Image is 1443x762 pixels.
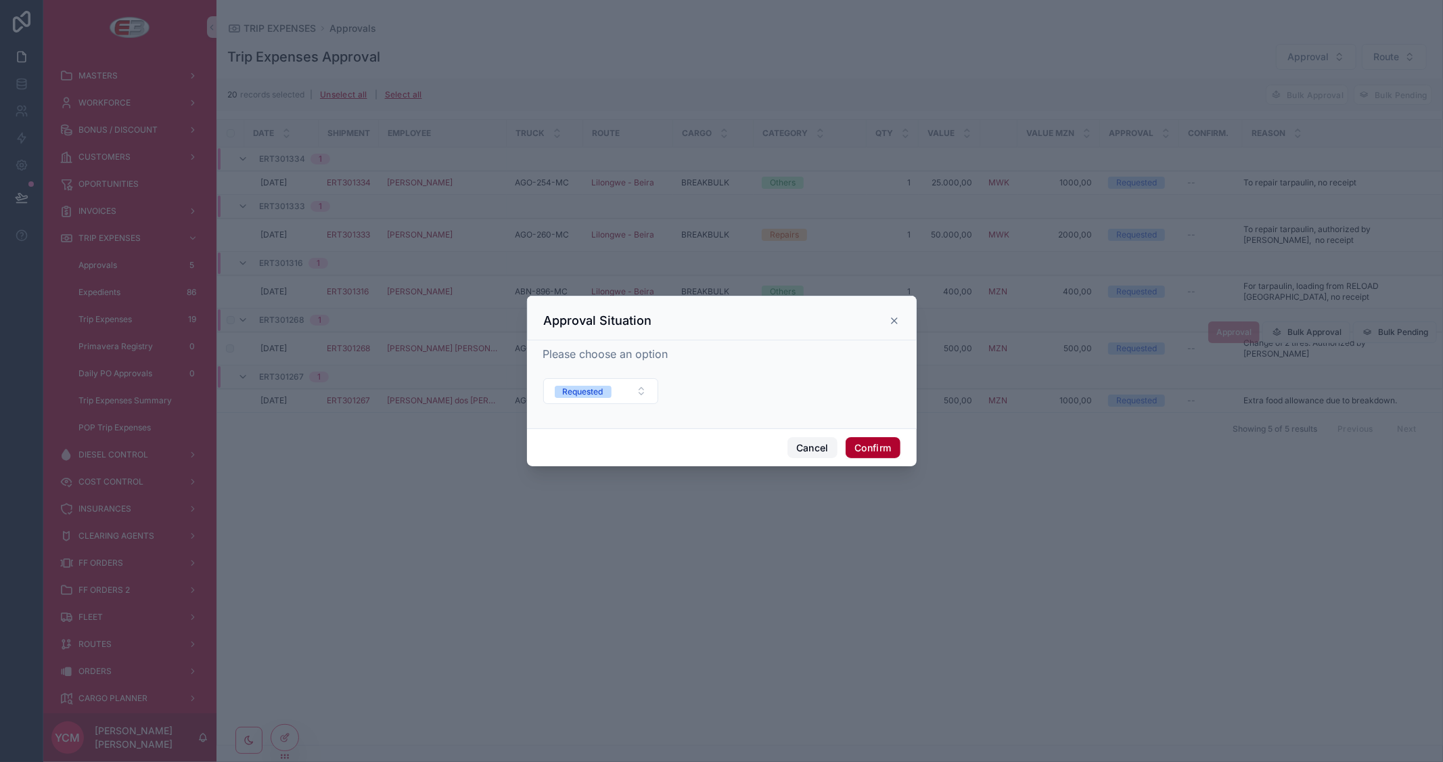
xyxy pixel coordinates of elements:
h3: Approval Situation [544,313,652,329]
button: Cancel [787,437,838,459]
div: Requested [563,386,603,398]
button: Select Button [543,378,659,404]
button: Confirm [846,437,900,459]
span: Please choose an option [543,347,668,361]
